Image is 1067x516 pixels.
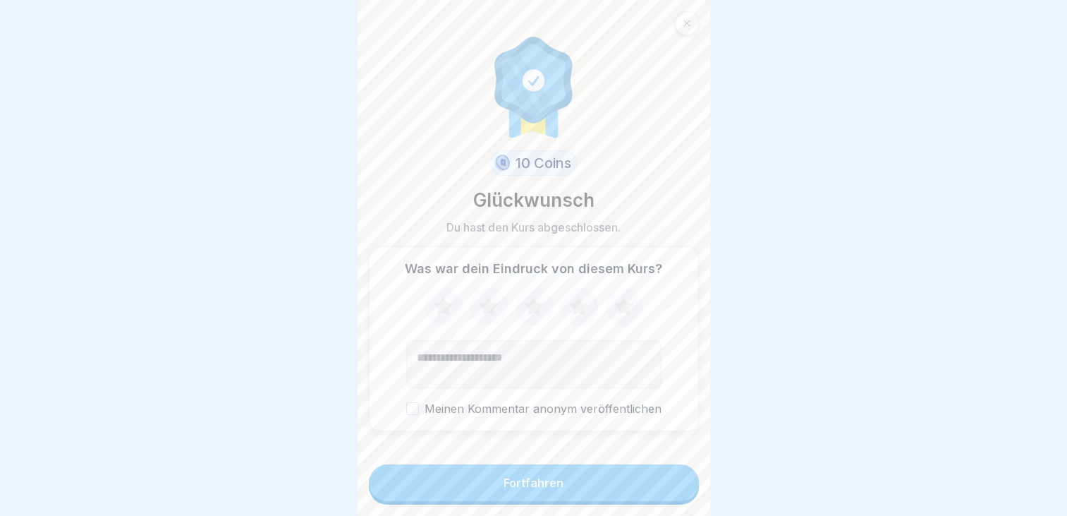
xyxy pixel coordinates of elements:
textarea: Kommentar (optional) [406,340,661,388]
div: 10 Coins [490,150,578,176]
label: Meinen Kommentar anonym veröffentlichen [406,402,661,416]
p: Was war dein Eindruck von diesem Kurs? [405,261,662,277]
img: coin.svg [492,152,513,174]
img: completion.svg [487,33,581,139]
p: Glückwunsch [473,187,595,214]
button: Meinen Kommentar anonym veröffentlichen [406,402,419,415]
div: Fortfahren [504,476,563,489]
button: Fortfahren [369,464,699,501]
p: Du hast den Kurs abgeschlossen. [446,220,621,235]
